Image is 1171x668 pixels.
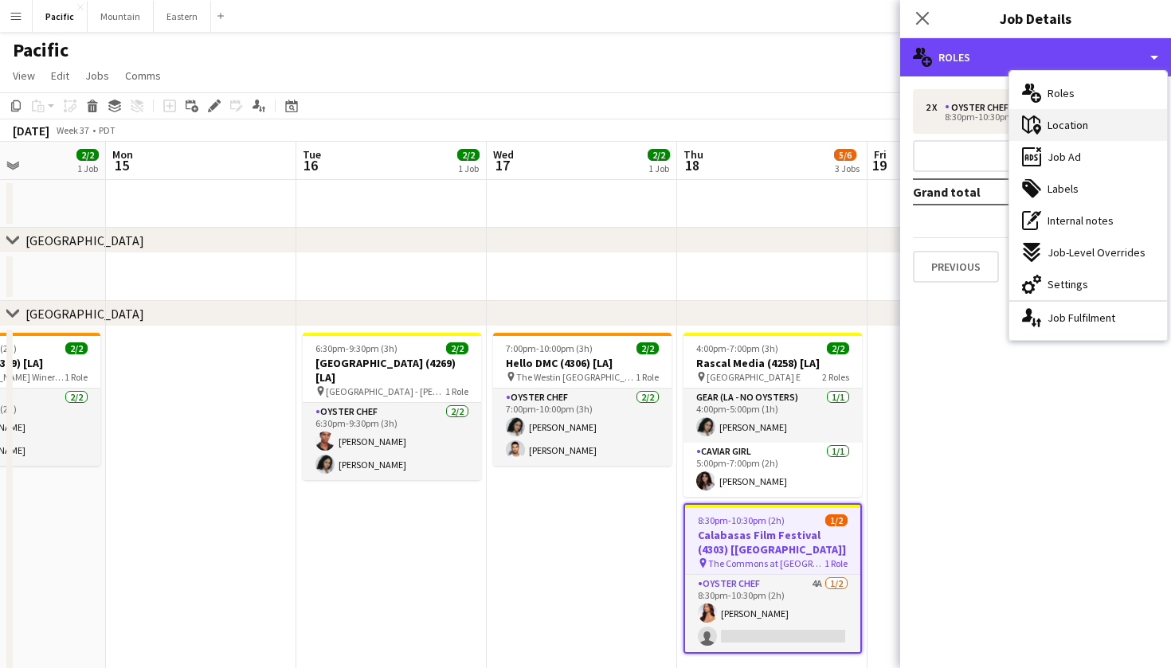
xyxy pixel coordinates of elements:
span: 1 Role [445,385,468,397]
span: Thu [683,147,703,162]
span: 2 Roles [822,371,849,383]
div: PDT [99,124,116,136]
span: Mon [112,147,133,162]
span: [GEOGRAPHIC_DATA] E [707,371,801,383]
span: Jobs [85,68,109,83]
app-card-role: Gear (LA - NO oysters)1/14:00pm-5:00pm (1h)[PERSON_NAME] [683,389,862,443]
div: [GEOGRAPHIC_DATA] [25,232,144,248]
span: 1 Role [824,557,848,569]
button: Eastern [154,1,211,32]
button: Previous [913,251,999,283]
span: 2/2 [636,342,659,354]
h3: Calabasas Film Festival (4303) [[GEOGRAPHIC_DATA]] [685,528,860,557]
h3: Job Details [900,8,1171,29]
span: 1 Role [636,371,659,383]
div: 2 x [926,102,945,113]
span: 16 [300,156,321,174]
span: 15 [110,156,133,174]
span: Fri [874,147,887,162]
app-card-role: Oyster Chef4A1/28:30pm-10:30pm (2h)[PERSON_NAME] [685,575,860,652]
td: Grand total [913,179,1064,205]
span: Internal notes [1048,213,1114,228]
a: Jobs [79,65,116,86]
span: 2/2 [457,149,480,161]
div: 1 Job [648,162,669,174]
span: 2/2 [827,342,849,354]
span: Edit [51,68,69,83]
span: 5/6 [834,149,856,161]
a: Comms [119,65,167,86]
app-card-role: Oyster Chef2/27:00pm-10:00pm (3h)[PERSON_NAME][PERSON_NAME] [493,389,672,466]
app-job-card: 8:30pm-10:30pm (2h)1/2Calabasas Film Festival (4303) [[GEOGRAPHIC_DATA]] The Commons at [GEOGRAPH... [683,503,862,654]
span: Comms [125,68,161,83]
span: Location [1048,118,1088,132]
span: 19 [871,156,887,174]
app-job-card: 7:00pm-10:00pm (3h)2/2Hello DMC (4306) [LA] The Westin [GEOGRAPHIC_DATA] ([GEOGRAPHIC_DATA], [GEO... [493,333,672,466]
div: 1 Job [458,162,479,174]
span: 1 Role [65,371,88,383]
span: Settings [1048,277,1088,291]
div: Job Fulfilment [1009,302,1167,334]
span: Labels [1048,182,1079,196]
span: 2/2 [76,149,99,161]
h3: Rascal Media (4258) [LA] [683,356,862,370]
span: Job Ad [1048,150,1081,164]
span: 2/2 [446,342,468,354]
span: The Commons at [GEOGRAPHIC_DATA] ([GEOGRAPHIC_DATA], [GEOGRAPHIC_DATA]) [708,557,824,569]
button: Pacific [33,1,88,32]
span: Week 37 [53,124,92,136]
h3: [GEOGRAPHIC_DATA] (4269) [LA] [303,356,481,385]
span: View [13,68,35,83]
span: Roles [1048,86,1075,100]
span: Wed [493,147,514,162]
app-card-role: Oyster Chef2/26:30pm-9:30pm (3h)[PERSON_NAME][PERSON_NAME] [303,403,481,480]
span: 17 [491,156,514,174]
app-card-role: Caviar Girl1/15:00pm-7:00pm (2h)[PERSON_NAME] [683,443,862,497]
span: 8:30pm-10:30pm (2h) [698,514,785,526]
h3: Hello DMC (4306) [LA] [493,356,672,370]
div: 3 Jobs [835,162,860,174]
h1: Pacific [13,38,69,62]
a: View [6,65,41,86]
span: 1/2 [825,514,848,526]
div: 1 Job [77,162,98,174]
app-job-card: 4:00pm-7:00pm (3h)2/2Rascal Media (4258) [LA] [GEOGRAPHIC_DATA] E2 RolesGear (LA - NO oysters)1/1... [683,333,862,497]
span: Tue [303,147,321,162]
span: 18 [681,156,703,174]
span: 6:30pm-9:30pm (3h) [315,342,398,354]
div: [GEOGRAPHIC_DATA] [25,306,144,322]
app-job-card: 6:30pm-9:30pm (3h)2/2[GEOGRAPHIC_DATA] (4269) [LA] [GEOGRAPHIC_DATA] - [PERSON_NAME] ([GEOGRAPHIC... [303,333,481,480]
div: [DATE] [13,123,49,139]
button: Mountain [88,1,154,32]
button: Add role [913,140,1158,172]
span: 7:00pm-10:00pm (3h) [506,342,593,354]
a: Edit [45,65,76,86]
div: 8:30pm-10:30pm (2h) [926,113,1129,121]
span: Job-Level Overrides [1048,245,1146,260]
div: Oyster Chef [945,102,1015,113]
span: 4:00pm-7:00pm (3h) [696,342,778,354]
div: Roles [900,38,1171,76]
span: 2/2 [65,342,88,354]
span: The Westin [GEOGRAPHIC_DATA] ([GEOGRAPHIC_DATA], [GEOGRAPHIC_DATA]) [516,371,636,383]
span: [GEOGRAPHIC_DATA] - [PERSON_NAME] ([GEOGRAPHIC_DATA], [GEOGRAPHIC_DATA]) [326,385,445,397]
span: 2/2 [648,149,670,161]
